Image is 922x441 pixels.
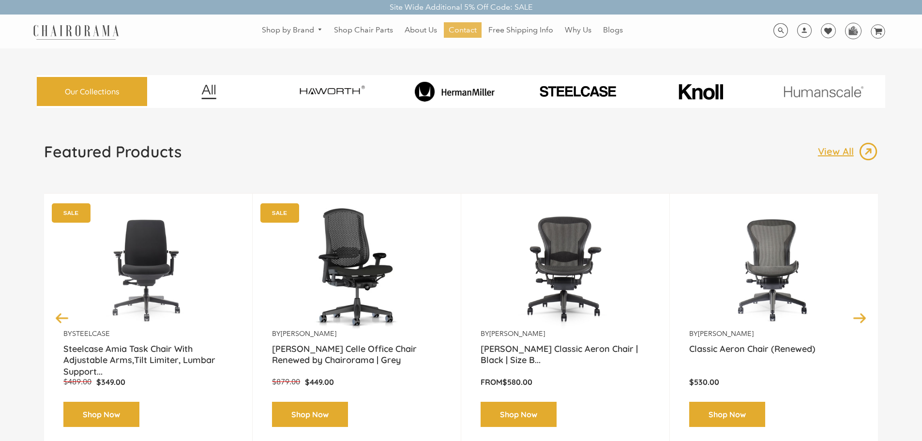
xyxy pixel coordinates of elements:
[481,208,650,329] a: Herman Miller Classic Aeron Chair | Black | Size B (Renewed) - chairorama Herman Miller Classic A...
[565,25,591,35] span: Why Us
[502,377,532,387] span: $580.00
[698,329,754,338] a: [PERSON_NAME]
[305,377,334,387] span: $449.00
[481,377,650,387] p: From
[488,25,553,35] span: Free Shipping Info
[44,142,181,161] h1: Featured Products
[689,208,859,329] a: Classic Aeron Chair (Renewed) - chairorama Classic Aeron Chair (Renewed) - chairorama
[689,343,859,367] a: Classic Aeron Chair (Renewed)
[54,309,71,326] button: Previous
[818,145,859,158] p: View All
[395,81,514,102] img: image_8_173eb7e0-7579-41b4-bc8e-4ba0b8ba93e8.png
[182,84,236,99] img: image_12.png
[518,84,637,99] img: PHOTO-2024-07-09-00-53-10-removebg-preview.png
[334,25,393,35] span: Shop Chair Parts
[484,22,558,38] a: Free Shipping Info
[481,208,650,329] img: Herman Miller Classic Aeron Chair | Black | Size B (Renewed) - chairorama
[272,377,300,386] span: $879.00
[489,329,545,338] a: [PERSON_NAME]
[37,77,147,106] a: Our Collections
[846,23,861,38] img: WhatsApp_Image_2024-07-12_at_16.23.01.webp
[272,208,441,329] a: Herman Miller Celle Office Chair Renewed by Chairorama | Grey - chairorama Herman Miller Celle Of...
[63,208,233,329] a: Amia Chair by chairorama.com Renewed Amia Chair chairorama.com
[689,377,719,387] span: $530.00
[689,208,859,329] img: Classic Aeron Chair (Renewed) - chairorama
[449,25,477,35] span: Contact
[63,208,233,329] img: Amia Chair by chairorama.com
[272,329,441,338] p: by
[481,343,650,367] a: [PERSON_NAME] Classic Aeron Chair | Black | Size B...
[603,25,623,35] span: Blogs
[63,377,91,386] span: $489.00
[63,210,78,216] text: SALE
[598,22,628,38] a: Blogs
[764,86,883,98] img: image_11.png
[560,22,596,38] a: Why Us
[72,329,110,338] a: Steelcase
[272,77,391,106] img: image_7_14f0750b-d084-457f-979a-a1ab9f6582c4.png
[63,402,139,427] a: Shop Now
[400,22,442,38] a: About Us
[272,343,441,367] a: [PERSON_NAME] Celle Office Chair Renewed by Chairorama | Grey
[444,22,482,38] a: Contact
[851,309,868,326] button: Next
[689,402,765,427] a: Shop Now
[481,329,650,338] p: by
[63,329,233,338] p: by
[329,22,398,38] a: Shop Chair Parts
[63,343,233,367] a: Steelcase Amia Task Chair With Adjustable Arms,Tilt Limiter, Lumbar Support...
[44,142,181,169] a: Featured Products
[272,208,441,329] img: Herman Miller Celle Office Chair Renewed by Chairorama | Grey - chairorama
[96,377,125,387] span: $349.00
[859,142,878,161] img: image_13.png
[28,23,124,40] img: chairorama
[272,402,348,427] a: Shop Now
[818,142,878,161] a: View All
[405,25,437,35] span: About Us
[272,210,287,216] text: SALE
[166,22,719,40] nav: DesktopNavigation
[257,23,328,38] a: Shop by Brand
[481,402,557,427] a: Shop Now
[689,329,859,338] p: by
[281,329,336,338] a: [PERSON_NAME]
[657,83,744,101] img: image_10_1.png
